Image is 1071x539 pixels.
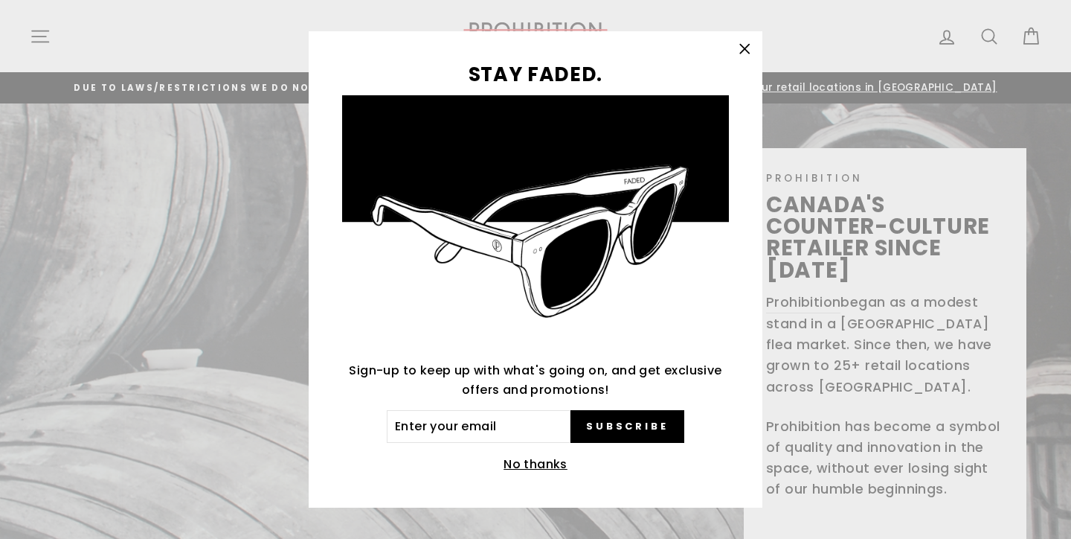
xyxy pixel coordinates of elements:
[387,410,570,443] input: Enter your email
[586,420,669,433] span: Subscribe
[342,65,729,85] h3: STAY FADED.
[342,361,729,399] p: Sign-up to keep up with what's going on, and get exclusive offers and promotions!
[499,454,572,475] button: No thanks
[570,410,684,443] button: Subscribe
